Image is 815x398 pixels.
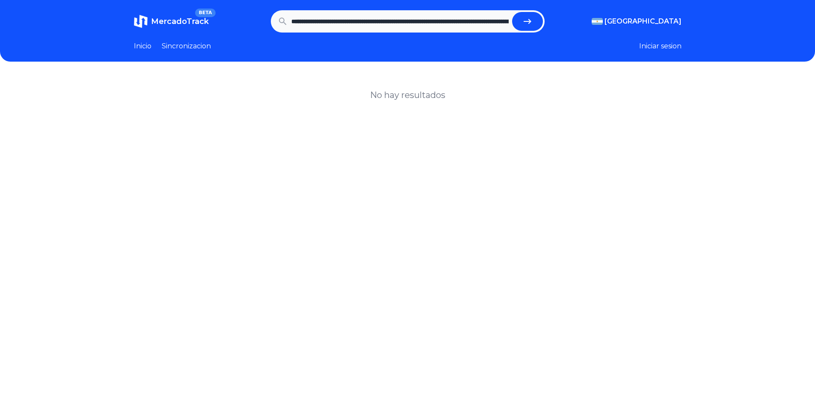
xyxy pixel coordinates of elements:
[134,15,148,28] img: MercadoTrack
[151,17,209,26] span: MercadoTrack
[195,9,215,17] span: BETA
[370,89,445,101] h1: No hay resultados
[134,41,151,51] a: Inicio
[162,41,211,51] a: Sincronizacion
[605,16,682,27] span: [GEOGRAPHIC_DATA]
[134,15,209,28] a: MercadoTrackBETA
[592,16,682,27] button: [GEOGRAPHIC_DATA]
[639,41,682,51] button: Iniciar sesion
[592,18,603,25] img: Argentina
